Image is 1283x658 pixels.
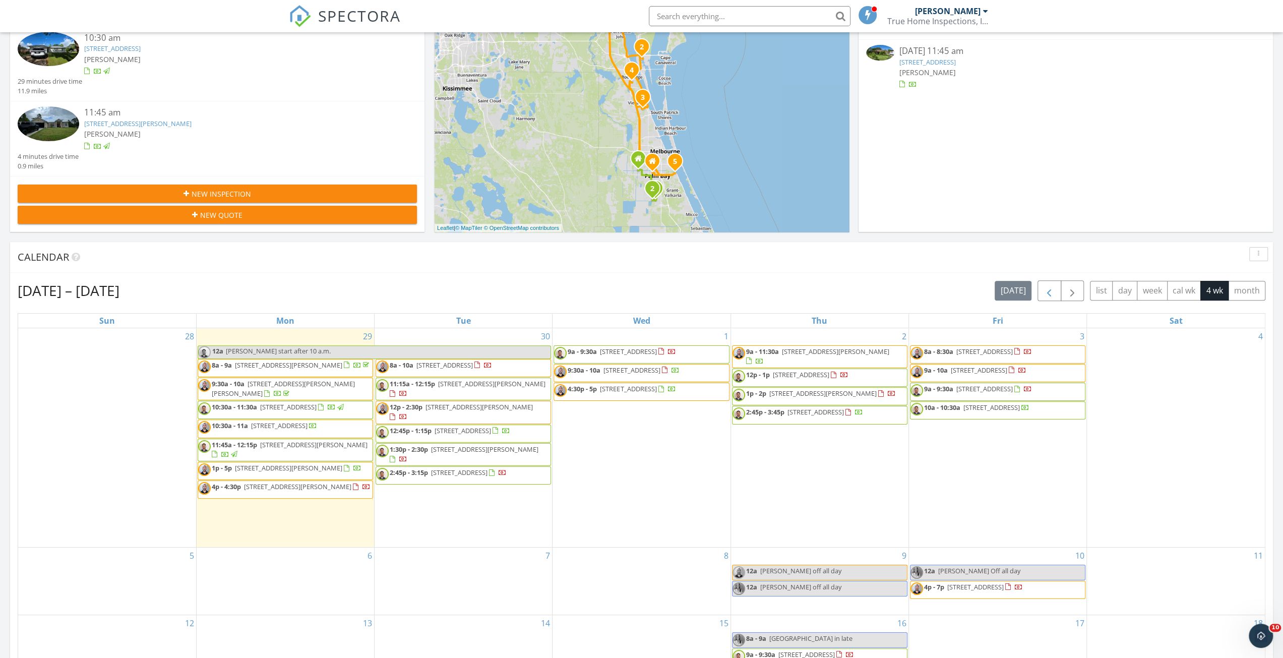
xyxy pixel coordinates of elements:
[84,32,384,44] div: 10:30 am
[1037,280,1061,301] button: Previous
[1252,548,1265,564] a: Go to October 11, 2025
[675,161,681,167] div: 2585 Johnston Ave, Malabar, FL 32950
[924,366,1026,375] a: 9a - 10a [STREET_ADDRESS]
[810,314,829,328] a: Thursday
[198,378,373,400] a: 9:30a - 10a [STREET_ADDRESS][PERSON_NAME][PERSON_NAME]
[390,445,428,454] span: 1:30p - 2:30p
[1167,281,1201,301] button: cal wk
[1200,281,1229,301] button: 4 wk
[416,361,473,370] span: [STREET_ADDRESS]
[956,347,1013,356] span: [STREET_ADDRESS]
[212,482,241,491] span: 4p - 4:30p
[390,379,435,388] span: 11:15a - 12:15p
[732,566,745,579] img: 161582087_742194166662542_4392334611169844087_n.jpg
[951,366,1007,375] span: [STREET_ADDRESS]
[673,158,677,165] i: 5
[732,582,745,595] img: meganhall.jpg
[454,314,473,328] a: Tuesday
[732,387,907,405] a: 1p - 2p [STREET_ADDRESS][PERSON_NAME]
[84,106,384,119] div: 11:45 am
[212,379,355,398] a: 9:30a - 10a [STREET_ADDRESS][PERSON_NAME][PERSON_NAME]
[1256,328,1265,344] a: Go to October 4, 2025
[730,328,908,548] td: Go to October 2, 2025
[649,6,850,26] input: Search everything...
[910,364,1085,382] a: 9a - 10a [STREET_ADDRESS]
[84,44,141,53] a: [STREET_ADDRESS]
[1073,548,1086,564] a: Go to October 10, 2025
[603,366,660,375] span: [STREET_ADDRESS]
[376,425,551,443] a: 12:45p - 1:15p [STREET_ADDRESS]
[376,443,551,466] a: 1:30p - 2:30p [STREET_ADDRESS][PERSON_NAME]
[746,634,766,643] span: 8a - 9a
[746,347,779,356] span: 9a - 11:30a
[361,615,374,631] a: Go to October 13, 2025
[390,445,538,463] a: 1:30p - 2:30p [STREET_ADDRESS][PERSON_NAME]
[568,347,597,356] span: 9a - 9:30a
[390,402,533,421] a: 12p - 2:30p [STREET_ADDRESS][PERSON_NAME]
[18,250,69,264] span: Calendar
[376,402,389,415] img: 161582087_742194166662542_4392334611169844087_n.jpg
[244,482,351,491] span: [STREET_ADDRESS][PERSON_NAME]
[568,384,597,393] span: 4:30p - 5p
[212,463,361,472] a: 1p - 5p [STREET_ADDRESS][PERSON_NAME]
[198,481,373,499] a: 4p - 4:30p [STREET_ADDRESS][PERSON_NAME]
[390,426,432,435] span: 12:45p - 1:15p
[1269,624,1281,632] span: 10
[866,45,894,61] img: 9539643%2Freports%2F1d55299b-b3db-44eb-ad6e-d5203c460797%2Fcover_photos%2FjZdlFBCaAfzVmGlH3jeX%2F...
[183,328,196,344] a: Go to September 28, 2025
[1078,328,1086,344] a: Go to October 3, 2025
[732,370,745,383] img: 6536449211070107705.jpg
[425,402,533,411] span: [STREET_ADDRESS][PERSON_NAME]
[640,44,644,51] i: 2
[260,402,317,411] span: [STREET_ADDRESS]
[84,54,141,64] span: [PERSON_NAME]
[376,359,551,377] a: 8a - 10a [STREET_ADDRESS]
[212,440,257,449] span: 11:45a - 12:15p
[991,314,1005,328] a: Friday
[915,6,981,16] div: [PERSON_NAME]
[746,347,889,366] a: 9a - 11:30a [STREET_ADDRESS][PERSON_NAME]
[289,14,401,35] a: SPECTORA
[746,389,766,398] span: 1p - 2p
[787,407,844,416] span: [STREET_ADDRESS]
[18,106,79,141] img: 9568611%2Freports%2Fc9962d83-dcb9-4e7e-9d49-90ed3d68bfe5%2Fcover_photos%2FEkK2NjsGCOuZ2CSsfCmr%2F...
[938,566,1020,575] span: [PERSON_NAME] Off all day
[198,462,373,480] a: 1p - 5p [STREET_ADDRESS][PERSON_NAME]
[543,548,552,564] a: Go to October 7, 2025
[1112,281,1137,301] button: day
[431,468,487,477] span: [STREET_ADDRESS]
[722,328,730,344] a: Go to October 1, 2025
[435,426,491,435] span: [STREET_ADDRESS]
[732,345,907,368] a: 9a - 11:30a [STREET_ADDRESS][PERSON_NAME]
[18,328,196,548] td: Go to September 28, 2025
[554,364,729,382] a: 9:30a - 10a [STREET_ADDRESS]
[899,45,1232,57] div: [DATE] 11:45 am
[910,566,923,579] img: meganhall.jpg
[1137,281,1168,301] button: week
[947,582,1004,591] span: [STREET_ADDRESS]
[924,582,1023,591] a: 4p - 7p [STREET_ADDRESS]
[198,439,373,461] a: 11:45a - 12:15p [STREET_ADDRESS][PERSON_NAME]
[746,566,757,575] span: 12a
[642,46,648,52] div: 2113 Sykes Creek Dr, Merritt Island, FL 32953
[376,445,389,457] img: 6536449211070107705.jpg
[732,347,745,360] img: 161582087_742194166662542_4392334611169844087_n.jpg
[212,402,257,411] span: 10:30a - 11:30a
[97,314,117,328] a: Sunday
[887,16,988,26] div: True Home Inspections, Inc
[650,186,654,193] i: 2
[212,482,371,491] a: 4p - 4:30p [STREET_ADDRESS][PERSON_NAME]
[212,346,224,358] span: 12a
[212,379,245,388] span: 9:30a - 10a
[1228,281,1265,301] button: month
[908,547,1086,615] td: Go to October 10, 2025
[198,346,211,358] img: 6536449211070107705.jpg
[390,468,428,477] span: 2:45p - 3:15p
[212,421,317,430] a: 10:30a - 11a [STREET_ADDRESS]
[84,129,141,139] span: [PERSON_NAME]
[18,280,119,301] h2: [DATE] – [DATE]
[732,369,907,387] a: 12p - 1p [STREET_ADDRESS]
[746,389,896,398] a: 1p - 2p [STREET_ADDRESS][PERSON_NAME]
[18,206,417,224] button: New Quote
[760,582,841,591] span: [PERSON_NAME] off all day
